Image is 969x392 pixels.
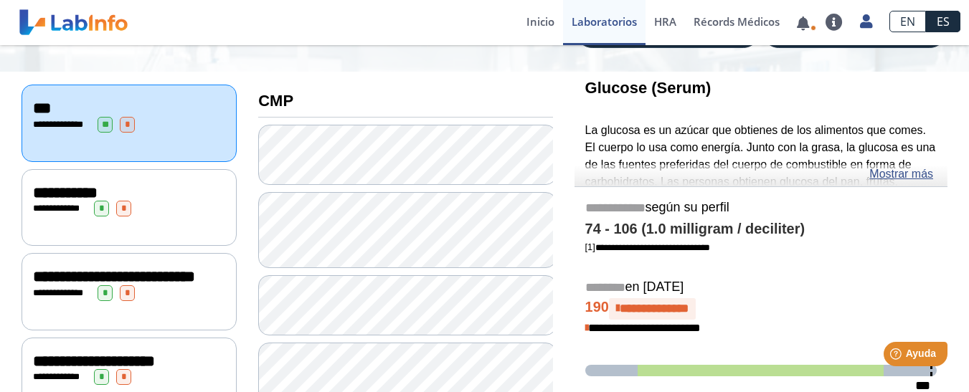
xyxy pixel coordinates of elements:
[585,221,937,238] h4: 74 - 106 (1.0 milligram / deciliter)
[258,92,293,110] b: CMP
[889,11,926,32] a: EN
[654,14,676,29] span: HRA
[585,298,937,320] h4: 190
[841,336,953,376] iframe: Help widget launcher
[585,122,937,259] p: La glucosa es un azúcar que obtienes de los alimentos que comes. El cuerpo lo usa como energía. J...
[585,79,712,97] b: Glucose (Serum)
[585,200,937,216] h5: según su perfil
[585,242,710,252] a: [1]
[585,279,937,296] h5: en [DATE]
[926,11,960,32] a: ES
[869,166,933,183] a: Mostrar más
